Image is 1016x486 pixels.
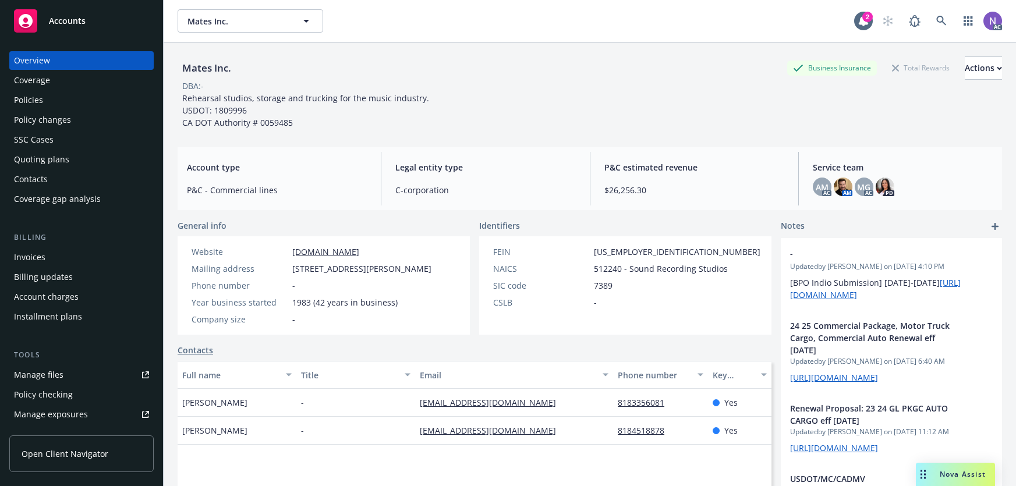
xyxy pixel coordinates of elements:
span: Legal entity type [395,161,575,173]
a: Policy changes [9,111,154,129]
div: NAICS [493,262,589,275]
span: - [790,247,962,260]
a: Contacts [9,170,154,189]
div: Manage certificates [14,425,90,444]
img: photo [834,178,852,196]
a: [EMAIL_ADDRESS][DOMAIN_NAME] [420,397,565,408]
span: Renewal Proposal: 23 24 GL PKGC AUTO CARGO eff [DATE] [790,402,962,427]
span: - [301,396,304,409]
div: Email [420,369,596,381]
a: Policies [9,91,154,109]
div: Manage exposures [14,405,88,424]
button: Full name [178,361,296,389]
div: Phone number [192,279,288,292]
button: Key contact [708,361,771,389]
div: Total Rewards [886,61,955,75]
span: USDOT/MC/CADMV [790,473,962,485]
div: Contacts [14,170,48,189]
a: Quoting plans [9,150,154,169]
span: AM [816,181,829,193]
span: Notes [781,219,805,233]
div: Business Insurance [787,61,877,75]
a: Overview [9,51,154,70]
a: Contacts [178,344,213,356]
span: - [301,424,304,437]
span: $26,256.30 [604,184,784,196]
div: Renewal Proposal: 23 24 GL PKGC AUTO CARGO eff [DATE]Updatedby [PERSON_NAME] on [DATE] 11:12 AM[U... [781,393,1002,463]
a: Search [930,9,953,33]
a: [URL][DOMAIN_NAME] [790,442,878,453]
span: Yes [724,424,738,437]
button: Mates Inc. [178,9,323,33]
span: - [292,313,295,325]
a: Installment plans [9,307,154,326]
span: 1983 (42 years in business) [292,296,398,308]
span: [US_EMPLOYER_IDENTIFICATION_NUMBER] [594,246,760,258]
a: Policy checking [9,385,154,404]
a: SSC Cases [9,130,154,149]
a: Report a Bug [903,9,926,33]
a: [URL][DOMAIN_NAME] [790,372,878,383]
span: Mates Inc. [187,15,288,27]
div: Year business started [192,296,288,308]
img: photo [876,178,894,196]
span: General info [178,219,226,232]
img: photo [983,12,1002,30]
a: Switch app [957,9,980,33]
div: Actions [965,57,1002,79]
a: Account charges [9,288,154,306]
span: Nova Assist [940,469,986,479]
span: [STREET_ADDRESS][PERSON_NAME] [292,262,431,275]
a: Coverage [9,71,154,90]
span: Accounts [49,16,86,26]
a: Manage files [9,366,154,384]
span: Yes [724,396,738,409]
div: Mates Inc. [178,61,236,76]
div: SSC Cases [14,130,54,149]
span: C-corporation [395,184,575,196]
a: 8184518878 [618,425,674,436]
button: Title [296,361,415,389]
button: Phone number [613,361,708,389]
div: Full name [182,369,279,381]
div: Account charges [14,288,79,306]
span: 7389 [594,279,613,292]
span: [PERSON_NAME] [182,424,247,437]
a: Start snowing [876,9,900,33]
div: Title [301,369,398,381]
button: Nova Assist [916,463,995,486]
span: - [292,279,295,292]
div: DBA: - [182,80,204,92]
span: Account type [187,161,367,173]
span: Identifiers [479,219,520,232]
span: Open Client Navigator [22,448,108,460]
button: Actions [965,56,1002,80]
div: Drag to move [916,463,930,486]
div: Overview [14,51,50,70]
div: Tools [9,349,154,361]
a: Accounts [9,5,154,37]
div: Invoices [14,248,45,267]
div: Manage files [14,366,63,384]
p: [BPO Indio Submission] [DATE]-[DATE] [790,276,993,301]
div: 2 [862,12,873,22]
a: 8183356081 [618,397,674,408]
a: Billing updates [9,268,154,286]
div: Policy changes [14,111,71,129]
div: 24 25 Commercial Package, Motor Truck Cargo, Commercial Auto Renewal eff [DATE]Updatedby [PERSON_... [781,310,1002,393]
div: Billing updates [14,268,73,286]
a: Coverage gap analysis [9,190,154,208]
div: Policies [14,91,43,109]
span: 24 25 Commercial Package, Motor Truck Cargo, Commercial Auto Renewal eff [DATE] [790,320,962,356]
span: P&C - Commercial lines [187,184,367,196]
span: Updated by [PERSON_NAME] on [DATE] 4:10 PM [790,261,993,272]
div: -Updatedby [PERSON_NAME] on [DATE] 4:10 PM[BPO Indio Submission] [DATE]-[DATE][URL][DOMAIN_NAME] [781,238,1002,310]
div: CSLB [493,296,589,308]
a: Invoices [9,248,154,267]
div: SIC code [493,279,589,292]
span: 512240 - Sound Recording Studios [594,262,728,275]
div: Installment plans [14,307,82,326]
div: Company size [192,313,288,325]
div: Website [192,246,288,258]
span: Updated by [PERSON_NAME] on [DATE] 11:12 AM [790,427,993,437]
